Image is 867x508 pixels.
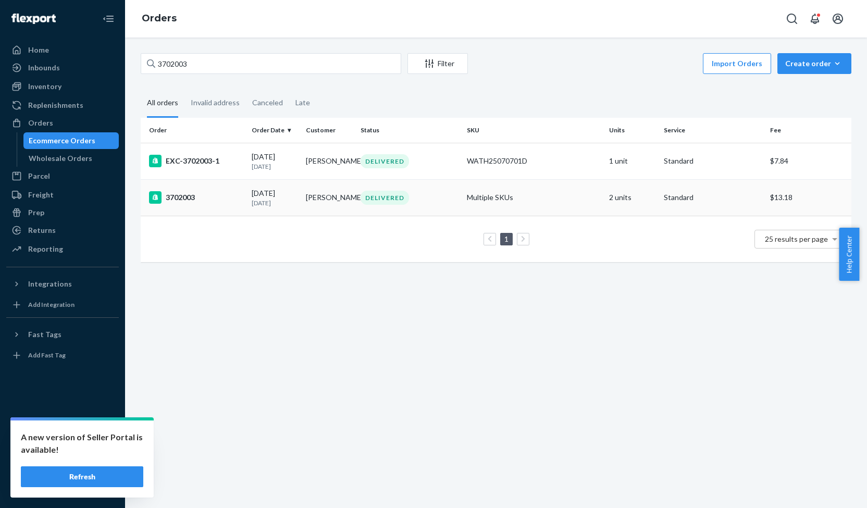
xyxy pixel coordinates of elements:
div: WATH25070701D [467,156,601,166]
div: EXC-3702003-1 [149,155,243,167]
a: Talk to Support [6,443,119,460]
div: Integrations [28,279,72,289]
th: Fee [766,118,851,143]
p: A new version of Seller Portal is available! [21,431,143,456]
div: Prep [28,207,44,218]
div: Ecommerce Orders [29,135,95,146]
a: Returns [6,222,119,239]
p: Standard [664,192,762,203]
div: [DATE] [252,152,298,171]
a: Inbounds [6,59,119,76]
a: Ecommerce Orders [23,132,119,149]
ol: breadcrumbs [133,4,185,34]
div: Orders [28,118,53,128]
a: Page 1 is your current page [502,234,511,243]
div: Canceled [252,89,283,116]
th: Order Date [247,118,302,143]
button: Open Search Box [782,8,802,29]
button: Fast Tags [6,326,119,343]
div: Late [295,89,310,116]
button: Create order [777,53,851,74]
div: Wholesale Orders [29,153,92,164]
th: Status [356,118,463,143]
div: Customer [306,126,352,134]
a: Replenishments [6,97,119,114]
a: Settings [6,426,119,442]
button: Open account menu [827,8,848,29]
div: Fast Tags [28,329,61,340]
th: Service [660,118,766,143]
div: Add Fast Tag [28,351,66,360]
a: Inventory [6,78,119,95]
th: Order [141,118,247,143]
div: [DATE] [252,188,298,207]
td: [PERSON_NAME] [302,143,356,179]
p: [DATE] [252,162,298,171]
div: Parcel [28,171,50,181]
a: Freight [6,187,119,203]
a: Reporting [6,241,119,257]
a: Help Center [6,461,119,478]
div: Freight [28,190,54,200]
th: SKU [463,118,605,143]
a: Add Integration [6,296,119,313]
td: $7.84 [766,143,851,179]
div: DELIVERED [361,154,409,168]
div: Add Integration [28,300,75,309]
th: Units [605,118,660,143]
td: Multiple SKUs [463,179,605,216]
div: Returns [28,225,56,236]
div: Reporting [28,244,63,254]
a: Orders [142,13,177,24]
span: 25 results per page [765,234,828,243]
td: $13.18 [766,179,851,216]
div: Inventory [28,81,61,92]
button: Import Orders [703,53,771,74]
td: [PERSON_NAME] [302,179,356,216]
a: Wholesale Orders [23,150,119,167]
div: Replenishments [28,100,83,110]
button: Integrations [6,276,119,292]
a: Orders [6,115,119,131]
p: Standard [664,156,762,166]
div: DELIVERED [361,191,409,205]
a: Add Fast Tag [6,347,119,364]
div: Invalid address [191,89,240,116]
div: All orders [147,89,178,118]
td: 1 unit [605,143,660,179]
button: Close Navigation [98,8,119,29]
td: 2 units [605,179,660,216]
button: Filter [407,53,468,74]
div: Home [28,45,49,55]
div: Inbounds [28,63,60,73]
button: Open notifications [804,8,825,29]
input: Search orders [141,53,401,74]
div: Create order [785,58,844,69]
div: Filter [408,58,467,69]
button: Give Feedback [6,479,119,495]
p: [DATE] [252,199,298,207]
a: Home [6,42,119,58]
img: Flexport logo [11,14,56,24]
a: Prep [6,204,119,221]
button: Help Center [839,228,859,281]
div: 3702003 [149,191,243,204]
a: Parcel [6,168,119,184]
button: Refresh [21,466,143,487]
